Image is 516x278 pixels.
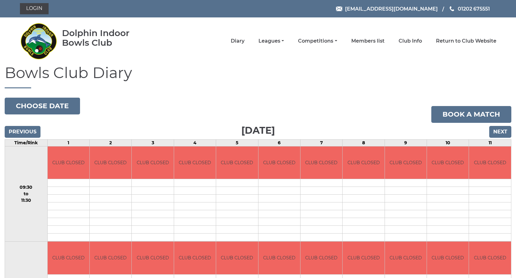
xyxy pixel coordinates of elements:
[216,139,258,146] td: 5
[351,38,385,44] a: Members list
[336,7,342,11] img: Email
[469,242,511,274] td: CLUB CLOSED
[343,146,384,179] td: CLUB CLOSED
[431,106,511,123] a: Book a match
[450,6,454,11] img: Phone us
[5,139,48,146] td: Time/Rink
[343,139,385,146] td: 8
[258,146,300,179] td: CLUB CLOSED
[231,38,244,44] a: Diary
[62,28,149,48] div: Dolphin Indoor Bowls Club
[385,242,427,274] td: CLUB CLOSED
[216,242,258,274] td: CLUB CLOSED
[48,146,89,179] td: CLUB CLOSED
[336,5,438,13] a: Email [EMAIL_ADDRESS][DOMAIN_NAME]
[5,98,80,114] button: Choose date
[427,242,469,274] td: CLUB CLOSED
[385,146,427,179] td: CLUB CLOSED
[20,3,49,14] a: Login
[301,242,342,274] td: CLUB CLOSED
[174,146,216,179] td: CLUB CLOSED
[174,242,216,274] td: CLUB CLOSED
[399,38,422,44] a: Club Info
[132,139,174,146] td: 3
[5,65,511,88] h1: Bowls Club Diary
[132,242,173,274] td: CLUB CLOSED
[385,139,427,146] td: 9
[449,5,490,13] a: Phone us 01202 675551
[343,242,384,274] td: CLUB CLOSED
[436,38,496,44] a: Return to Club Website
[258,38,284,44] a: Leagues
[90,242,131,274] td: CLUB CLOSED
[345,6,438,12] span: [EMAIL_ADDRESS][DOMAIN_NAME]
[258,139,300,146] td: 6
[20,19,57,63] img: Dolphin Indoor Bowls Club
[427,146,469,179] td: CLUB CLOSED
[301,146,342,179] td: CLUB CLOSED
[5,146,48,242] td: 09:30 to 11:30
[132,146,173,179] td: CLUB CLOSED
[5,126,40,138] input: Previous
[300,139,342,146] td: 7
[489,126,511,138] input: Next
[469,139,511,146] td: 11
[427,139,469,146] td: 10
[458,6,490,12] span: 01202 675551
[258,242,300,274] td: CLUB CLOSED
[174,139,216,146] td: 4
[90,146,131,179] td: CLUB CLOSED
[298,38,337,44] a: Competitions
[216,146,258,179] td: CLUB CLOSED
[48,242,89,274] td: CLUB CLOSED
[47,139,89,146] td: 1
[469,146,511,179] td: CLUB CLOSED
[90,139,132,146] td: 2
